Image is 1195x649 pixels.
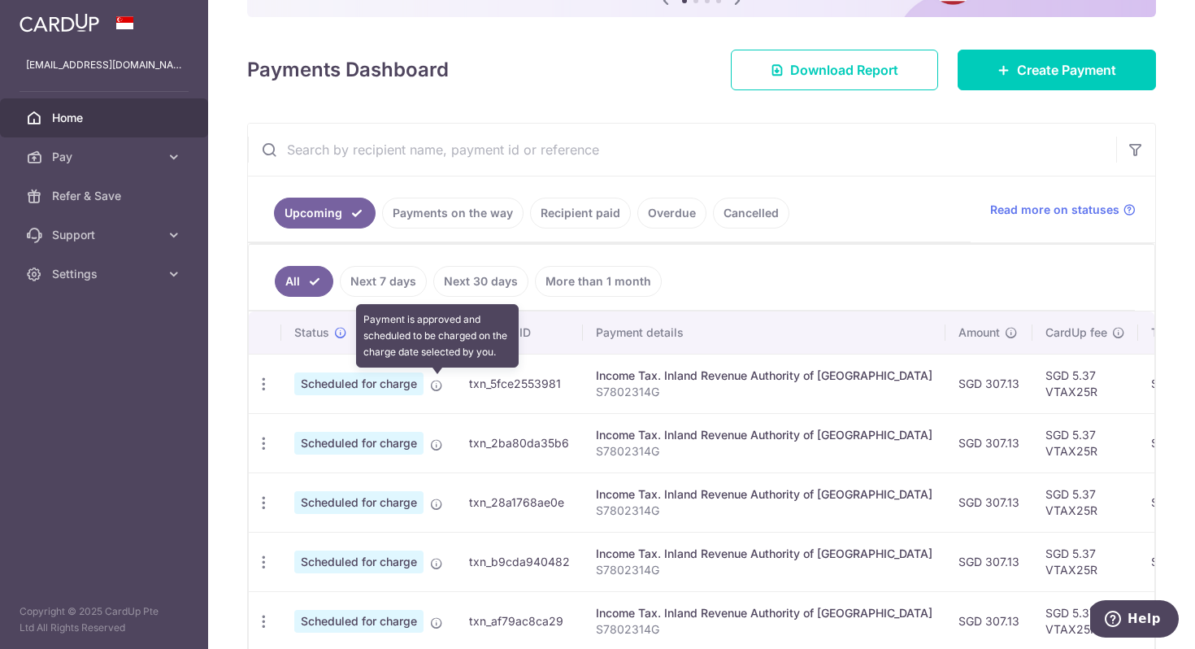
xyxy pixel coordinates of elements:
[731,50,938,90] a: Download Report
[274,198,376,229] a: Upcoming
[945,413,1032,473] td: SGD 307.13
[958,324,1000,341] span: Amount
[456,413,583,473] td: txn_2ba80da35b6
[945,354,1032,413] td: SGD 307.13
[990,202,1136,218] a: Read more on statuses
[596,368,932,384] div: Income Tax. Inland Revenue Authority of [GEOGRAPHIC_DATA]
[294,491,424,514] span: Scheduled for charge
[1090,600,1179,641] iframe: Opens a widget where you can find more information
[248,124,1116,176] input: Search by recipient name, payment id or reference
[456,532,583,591] td: txn_b9cda940482
[1032,413,1138,473] td: SGD 5.37 VTAX25R
[294,372,424,395] span: Scheduled for charge
[294,432,424,455] span: Scheduled for charge
[356,304,519,368] div: Payment is approved and scheduled to be charged on the charge date selected by you.
[945,532,1032,591] td: SGD 307.13
[1032,473,1138,532] td: SGD 5.37 VTAX25R
[958,50,1156,90] a: Create Payment
[456,354,583,413] td: txn_5fce2553981
[382,198,524,229] a: Payments on the way
[52,110,159,126] span: Home
[52,149,159,165] span: Pay
[596,503,932,519] p: S7802314G
[20,13,99,33] img: CardUp
[583,311,945,354] th: Payment details
[275,266,333,297] a: All
[530,198,631,229] a: Recipient paid
[433,266,528,297] a: Next 30 days
[535,266,662,297] a: More than 1 month
[596,562,932,578] p: S7802314G
[596,605,932,621] div: Income Tax. Inland Revenue Authority of [GEOGRAPHIC_DATA]
[790,60,898,80] span: Download Report
[990,202,1119,218] span: Read more on statuses
[1032,354,1138,413] td: SGD 5.37 VTAX25R
[52,227,159,243] span: Support
[247,55,449,85] h4: Payments Dashboard
[294,610,424,633] span: Scheduled for charge
[637,198,706,229] a: Overdue
[456,473,583,532] td: txn_28a1768ae0e
[294,324,329,341] span: Status
[340,266,427,297] a: Next 7 days
[945,473,1032,532] td: SGD 307.13
[1045,324,1107,341] span: CardUp fee
[1017,60,1116,80] span: Create Payment
[596,621,932,638] p: S7802314G
[596,427,932,443] div: Income Tax. Inland Revenue Authority of [GEOGRAPHIC_DATA]
[596,443,932,460] p: S7802314G
[456,311,583,354] th: Payment ID
[1032,532,1138,591] td: SGD 5.37 VTAX25R
[52,188,159,204] span: Refer & Save
[713,198,789,229] a: Cancelled
[596,546,932,562] div: Income Tax. Inland Revenue Authority of [GEOGRAPHIC_DATA]
[26,57,182,73] p: [EMAIL_ADDRESS][DOMAIN_NAME]
[294,551,424,573] span: Scheduled for charge
[596,486,932,503] div: Income Tax. Inland Revenue Authority of [GEOGRAPHIC_DATA]
[52,266,159,282] span: Settings
[596,384,932,400] p: S7802314G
